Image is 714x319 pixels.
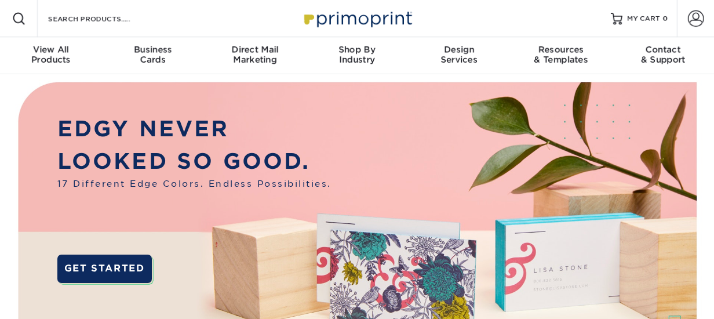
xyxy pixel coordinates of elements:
[510,37,612,74] a: Resources& Templates
[47,12,160,26] input: SEARCH PRODUCTS.....
[299,6,415,31] img: Primoprint
[57,255,152,283] a: GET STARTED
[57,113,331,145] p: EDGY NEVER
[204,44,306,65] div: Marketing
[612,44,714,55] span: Contact
[612,37,714,74] a: Contact& Support
[306,37,408,74] a: Shop ByIndustry
[102,44,204,65] div: Cards
[306,44,408,65] div: Industry
[662,14,668,23] span: 0
[57,146,331,177] p: LOOKED SO GOOD.
[408,44,510,55] span: Design
[306,44,408,55] span: Shop By
[204,44,306,55] span: Direct Mail
[102,44,204,55] span: Business
[612,44,714,65] div: & Support
[204,37,306,74] a: Direct MailMarketing
[102,37,204,74] a: BusinessCards
[57,177,331,190] span: 17 Different Edge Colors. Endless Possibilities.
[510,44,612,55] span: Resources
[408,37,510,74] a: DesignServices
[408,44,510,65] div: Services
[627,14,660,24] span: MY CART
[510,44,612,65] div: & Templates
